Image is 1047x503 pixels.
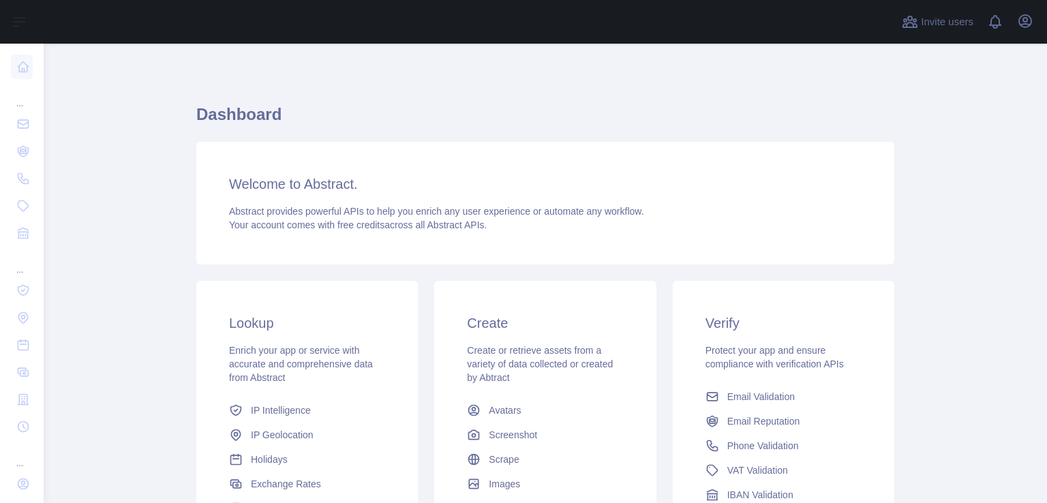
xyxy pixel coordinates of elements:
span: Holidays [251,453,288,466]
h3: Welcome to Abstract. [229,174,862,194]
span: Your account comes with across all Abstract APIs. [229,219,487,230]
a: Phone Validation [700,433,867,458]
span: IP Intelligence [251,403,311,417]
a: Scrape [461,447,628,472]
h3: Create [467,314,623,333]
span: IBAN Validation [727,488,793,502]
a: Images [461,472,628,496]
span: free credits [337,219,384,230]
a: Email Validation [700,384,867,409]
span: Invite users [921,14,973,30]
h3: Lookup [229,314,385,333]
div: ... [11,248,33,275]
button: Invite users [899,11,976,33]
span: VAT Validation [727,463,788,477]
h1: Dashboard [196,104,894,136]
a: IP Intelligence [224,398,391,423]
span: Scrape [489,453,519,466]
span: Exchange Rates [251,477,321,491]
a: Exchange Rates [224,472,391,496]
span: Enrich your app or service with accurate and comprehensive data from Abstract [229,345,373,383]
h3: Verify [705,314,862,333]
span: Avatars [489,403,521,417]
span: Screenshot [489,428,537,442]
a: VAT Validation [700,458,867,483]
span: Email Reputation [727,414,800,428]
span: Protect your app and ensure compliance with verification APIs [705,345,844,369]
span: IP Geolocation [251,428,314,442]
a: Holidays [224,447,391,472]
span: Create or retrieve assets from a variety of data collected or created by Abtract [467,345,613,383]
a: Screenshot [461,423,628,447]
a: IP Geolocation [224,423,391,447]
span: Abstract provides powerful APIs to help you enrich any user experience or automate any workflow. [229,206,644,217]
span: Email Validation [727,390,795,403]
div: ... [11,82,33,109]
span: Phone Validation [727,439,799,453]
a: Avatars [461,398,628,423]
div: ... [11,442,33,469]
a: Email Reputation [700,409,867,433]
span: Images [489,477,520,491]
